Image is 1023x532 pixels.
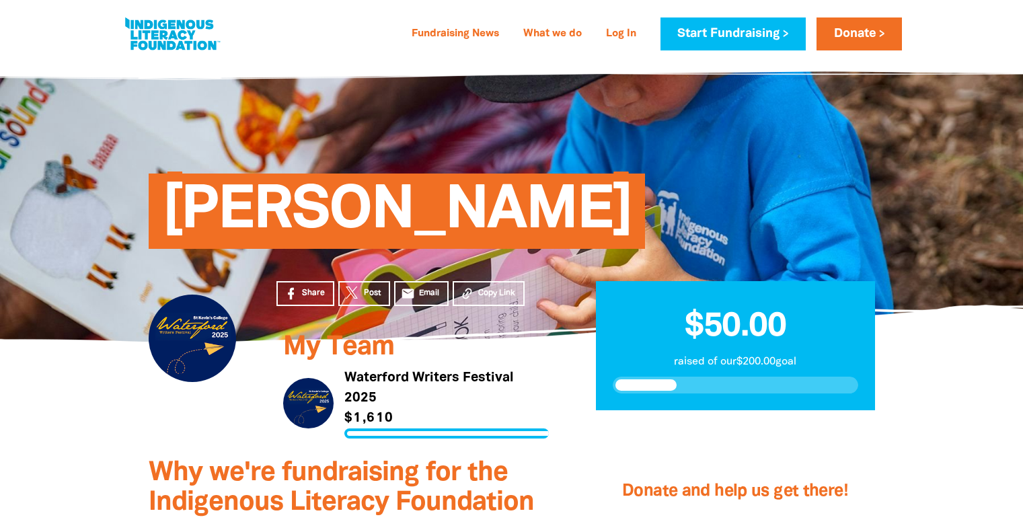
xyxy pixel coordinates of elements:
p: raised of our $200.00 goal [613,354,858,370]
span: Why we're fundraising for the Indigenous Literacy Foundation [149,461,534,515]
span: Post [364,287,381,299]
span: Email [419,287,439,299]
h3: My Team [283,333,549,363]
a: Share [276,281,334,306]
a: emailEmail [394,281,449,306]
i: email [401,287,415,301]
a: What we do [515,24,590,45]
span: $50.00 [685,311,786,342]
a: Log In [598,24,644,45]
span: [PERSON_NAME] [162,184,632,249]
h2: Donate and help us get there! [612,465,858,519]
a: Fundraising News [404,24,507,45]
a: Post [338,281,390,306]
span: Copy Link [478,287,515,299]
a: Donate [817,17,901,50]
button: Copy Link [453,281,525,306]
a: Start Fundraising [660,17,806,50]
span: Share [302,287,325,299]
